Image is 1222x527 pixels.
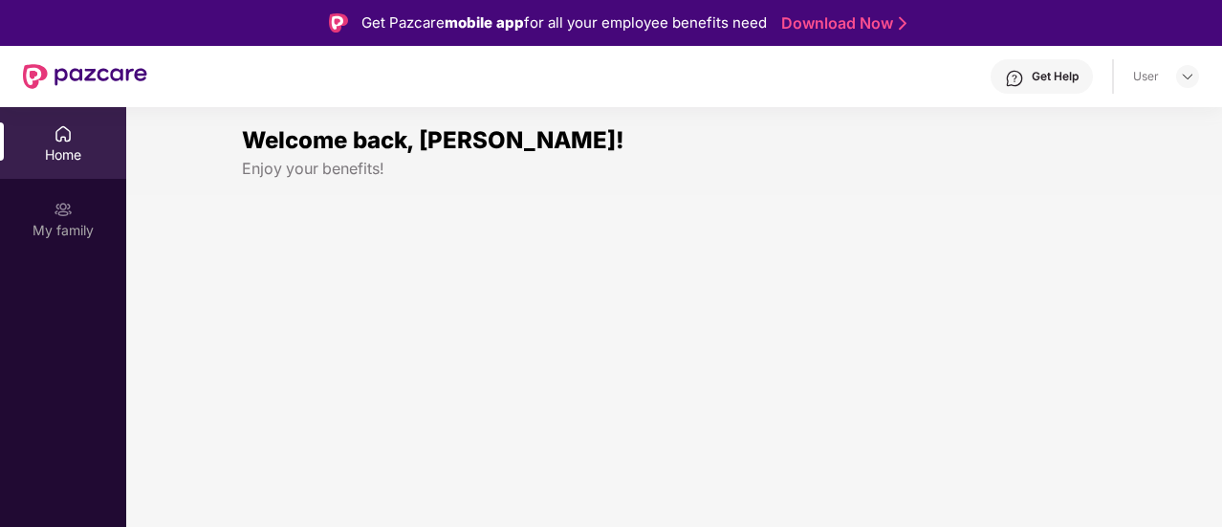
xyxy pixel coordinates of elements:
[329,13,348,33] img: Logo
[23,64,147,89] img: New Pazcare Logo
[54,200,73,219] img: svg+xml;base64,PHN2ZyB3aWR0aD0iMjAiIGhlaWdodD0iMjAiIHZpZXdCb3g9IjAgMCAyMCAyMCIgZmlsbD0ibm9uZSIgeG...
[1180,69,1195,84] img: svg+xml;base64,PHN2ZyBpZD0iRHJvcGRvd24tMzJ4MzIiIHhtbG5zPSJodHRwOi8vd3d3LnczLm9yZy8yMDAwL3N2ZyIgd2...
[1032,69,1079,84] div: Get Help
[781,13,901,33] a: Download Now
[1133,69,1159,84] div: User
[445,13,524,32] strong: mobile app
[361,11,767,34] div: Get Pazcare for all your employee benefits need
[54,124,73,143] img: svg+xml;base64,PHN2ZyBpZD0iSG9tZSIgeG1sbnM9Imh0dHA6Ly93d3cudzMub3JnLzIwMDAvc3ZnIiB3aWR0aD0iMjAiIG...
[242,159,1106,179] div: Enjoy your benefits!
[242,126,624,154] span: Welcome back, [PERSON_NAME]!
[899,13,906,33] img: Stroke
[1005,69,1024,88] img: svg+xml;base64,PHN2ZyBpZD0iSGVscC0zMngzMiIgeG1sbnM9Imh0dHA6Ly93d3cudzMub3JnLzIwMDAvc3ZnIiB3aWR0aD...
